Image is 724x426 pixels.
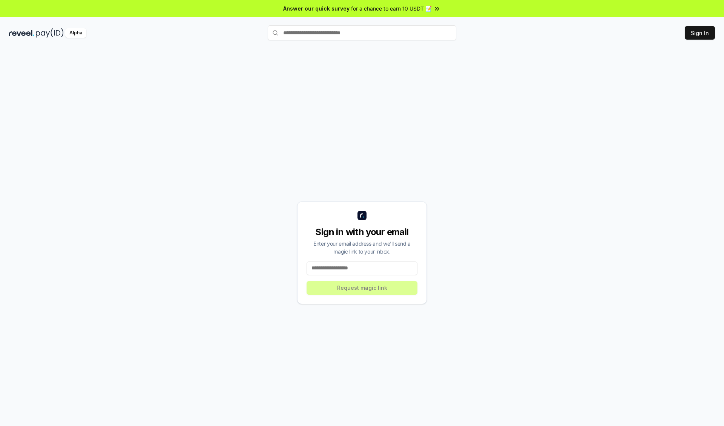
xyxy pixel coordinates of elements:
span: Answer our quick survey [283,5,350,12]
button: Sign In [685,26,715,40]
span: for a chance to earn 10 USDT 📝 [351,5,432,12]
img: logo_small [357,211,367,220]
div: Sign in with your email [307,226,417,238]
img: reveel_dark [9,28,34,38]
div: Alpha [65,28,86,38]
div: Enter your email address and we’ll send a magic link to your inbox. [307,240,417,255]
img: pay_id [36,28,64,38]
